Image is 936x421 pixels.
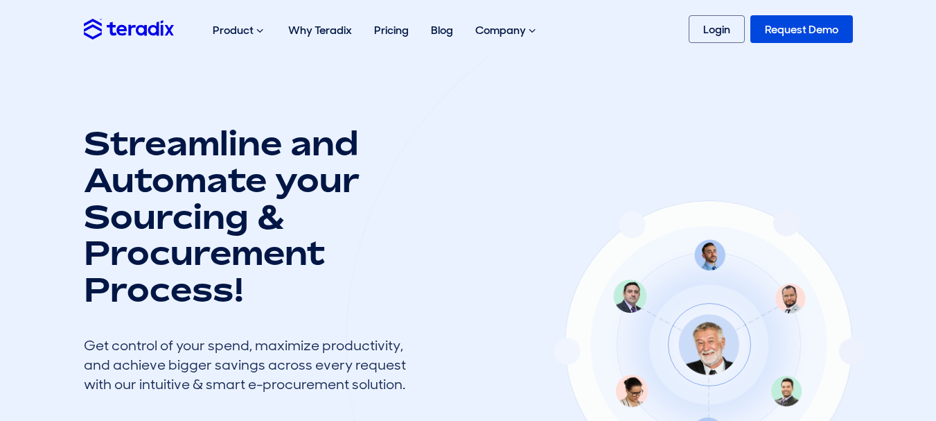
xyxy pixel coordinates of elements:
a: Blog [420,8,464,52]
a: Why Teradix [277,8,363,52]
a: Login [689,15,745,43]
div: Get control of your spend, maximize productivity, and achieve bigger savings across every request... [84,336,416,394]
h1: Streamline and Automate your Sourcing & Procurement Process! [84,125,416,308]
img: Teradix logo [84,19,174,39]
a: Request Demo [750,15,853,43]
div: Company [464,8,549,53]
a: Pricing [363,8,420,52]
div: Product [202,8,277,53]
